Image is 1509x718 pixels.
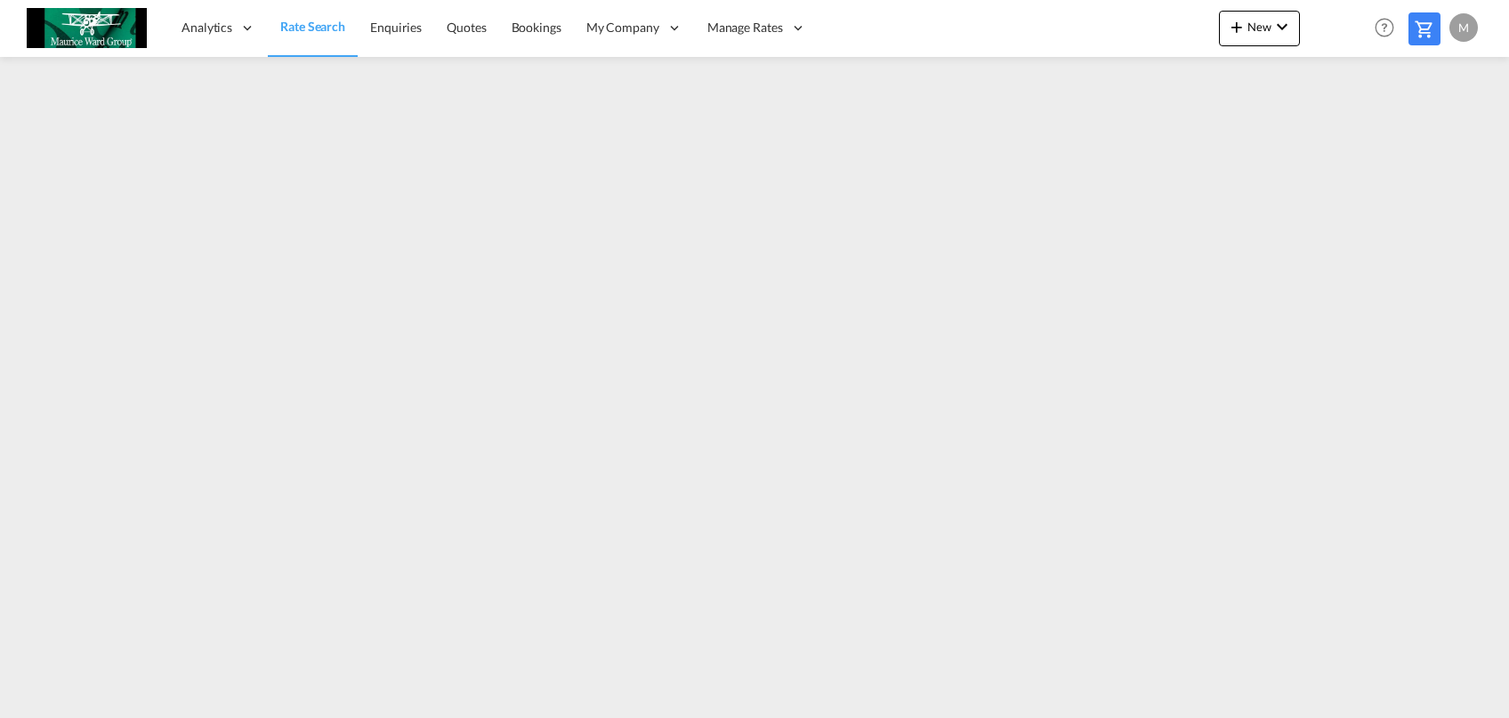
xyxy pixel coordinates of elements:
[1369,12,1400,43] span: Help
[280,19,345,34] span: Rate Search
[1449,13,1478,42] div: M
[1369,12,1408,44] div: Help
[1219,11,1300,46] button: icon-plus 400-fgNewicon-chevron-down
[707,19,783,36] span: Manage Rates
[1226,20,1293,34] span: New
[1226,16,1247,37] md-icon: icon-plus 400-fg
[182,19,232,36] span: Analytics
[586,19,659,36] span: My Company
[370,20,422,35] span: Enquiries
[1271,16,1293,37] md-icon: icon-chevron-down
[512,20,561,35] span: Bookings
[27,8,147,48] img: c6e8db30f5a511eea3e1ab7543c40fcc.jpg
[447,20,486,35] span: Quotes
